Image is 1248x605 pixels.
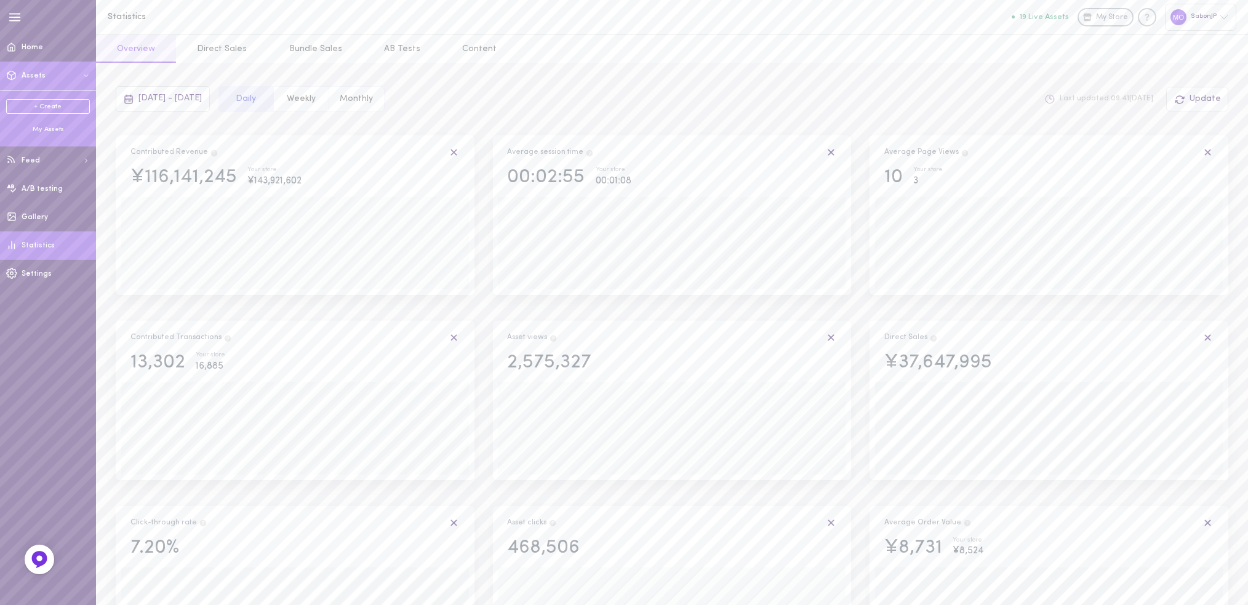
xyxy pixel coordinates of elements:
div: Asset clicks [507,518,557,529]
button: Monthly [329,86,385,112]
div: 13,302 [130,352,185,374]
span: The average amount of page views of visitors who interacted with Dialogue assets compared to all ... [961,148,969,156]
span: Assets [22,72,46,79]
div: 16,885 [196,359,225,374]
span: Feed [22,157,40,164]
button: Daily [218,86,274,112]
a: + Create [6,99,90,114]
span: Average order value of visitors who engage with a Dialogue asset [963,519,972,526]
span: Number of times visitors viewed Dialogue Assets [549,334,558,341]
div: 10 [884,167,903,188]
div: Knowledge center [1138,8,1156,26]
span: Total sales from users who clicked on a product through Dialogue assets, and purchased the exact ... [929,334,938,341]
span: A/B testing [22,185,63,193]
div: SabonJP [1165,4,1236,30]
img: Feedback Button [30,550,49,569]
span: Update [1190,94,1221,103]
div: Click-through rate [130,518,207,529]
span: [DATE] - [DATE] [138,94,202,103]
span: Clicks/Views<br/><br/>The percentage of visitors that clicked on Dialogue Assets out of the numbe... [199,519,207,526]
span: Last updated : 09:41[DATE] [1060,94,1153,104]
button: Direct Sales [176,35,268,63]
div: ¥143,921,602 [247,174,302,189]
a: My Store [1078,8,1134,26]
div: 468,506 [507,537,580,559]
button: 19 Live Assets [1012,13,1069,21]
div: ¥8,524 [953,543,983,559]
div: ¥116,141,245 [130,167,237,188]
div: 00:01:08 [596,174,631,189]
div: 7.20% [130,537,179,559]
span: Transactions from visitors who interacted with Dialogue assets [223,334,232,341]
div: Your store [596,167,631,174]
div: Contributed Transactions [130,332,232,343]
button: Overview [96,35,176,63]
span: Home [22,44,43,51]
span: Settings [22,270,52,278]
div: 3 [913,174,943,189]
button: Content [441,35,518,63]
div: ¥8,731 [884,537,942,559]
span: Gallery [22,214,48,221]
div: Asset views [507,332,558,343]
div: ¥37,647,995 [884,352,992,374]
div: Average session time [507,147,594,158]
div: My Assets [6,125,90,134]
div: Direct Sales [884,332,938,343]
div: 2,575,327 [507,352,591,374]
button: Bundle Sales [268,35,363,63]
div: Your store [913,167,943,174]
span: Revenue from visitors who interacted with Dialogue assets [210,148,218,156]
span: Statistics [22,242,55,249]
button: AB Tests [363,35,441,63]
span: My Store [1096,12,1128,23]
span: Time spent on site by visitors who engage with Dialogue asset [585,148,594,156]
div: Your store [247,167,302,174]
button: Weekly [273,86,329,112]
div: Your store [196,352,225,359]
div: Average Page Views [884,147,969,158]
h1: Statistics [108,12,311,22]
div: Your store [953,537,983,544]
div: Average Order Value [884,518,972,529]
span: Number of times visitors clicked on Dialogue Assets [548,519,557,526]
div: Contributed Revenue [130,147,218,158]
div: 00:02:55 [507,167,585,188]
a: 19 Live Assets [1012,13,1078,22]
